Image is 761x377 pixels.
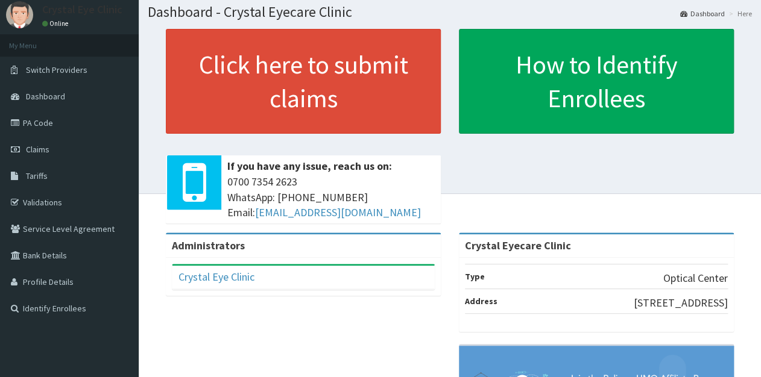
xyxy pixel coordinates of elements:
[26,144,49,155] span: Claims
[26,170,48,181] span: Tariffs
[726,8,752,19] li: Here
[26,64,87,75] span: Switch Providers
[465,296,497,307] b: Address
[634,295,728,311] p: [STREET_ADDRESS]
[178,270,254,284] a: Crystal Eye Clinic
[227,159,392,173] b: If you have any issue, reach us on:
[148,4,752,20] h1: Dashboard - Crystal Eyecare Clinic
[465,271,485,282] b: Type
[227,174,435,220] span: 0700 7354 2623 WhatsApp: [PHONE_NUMBER] Email:
[26,91,65,102] span: Dashboard
[255,205,421,219] a: [EMAIL_ADDRESS][DOMAIN_NAME]
[680,8,725,19] a: Dashboard
[166,29,441,134] a: Click here to submit claims
[465,238,571,252] strong: Crystal Eyecare Clinic
[6,1,33,28] img: User Image
[172,238,245,252] b: Administrators
[663,270,728,286] p: Optical Center
[42,19,71,28] a: Online
[459,29,734,134] a: How to Identify Enrollees
[42,4,122,15] p: Crystal Eye Clinic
